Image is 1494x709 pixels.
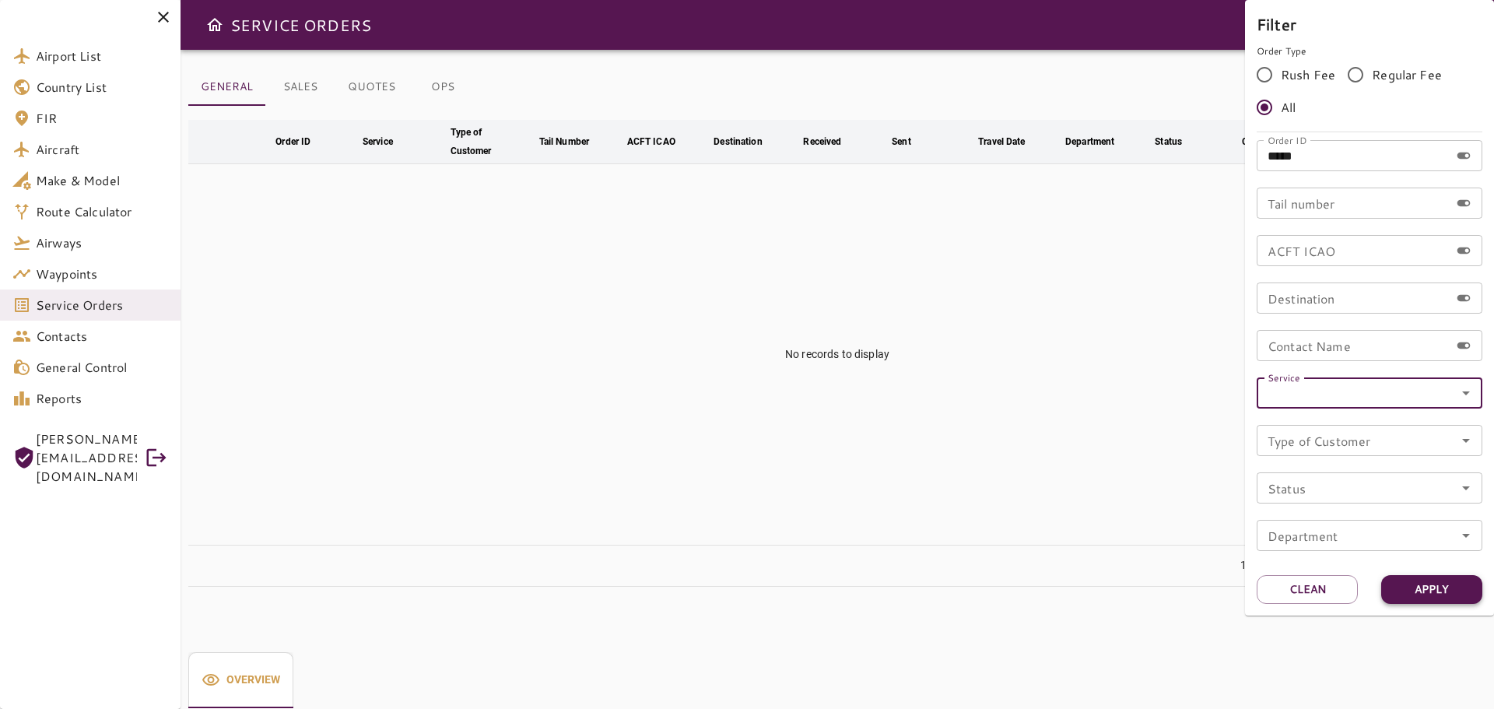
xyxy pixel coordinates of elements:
span: All [1281,98,1296,117]
label: Order ID [1268,133,1306,146]
button: Apply [1381,575,1482,604]
button: Clean [1257,575,1358,604]
div: rushFeeOrder [1257,58,1482,124]
label: Service [1268,370,1300,384]
button: Open [1455,477,1477,499]
p: Order Type [1257,44,1482,58]
span: Regular Fee [1372,65,1442,84]
button: Open [1455,525,1477,546]
button: Open [1455,382,1477,404]
h6: Filter [1257,12,1482,37]
button: Open [1455,430,1477,451]
span: Rush Fee [1281,65,1335,84]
